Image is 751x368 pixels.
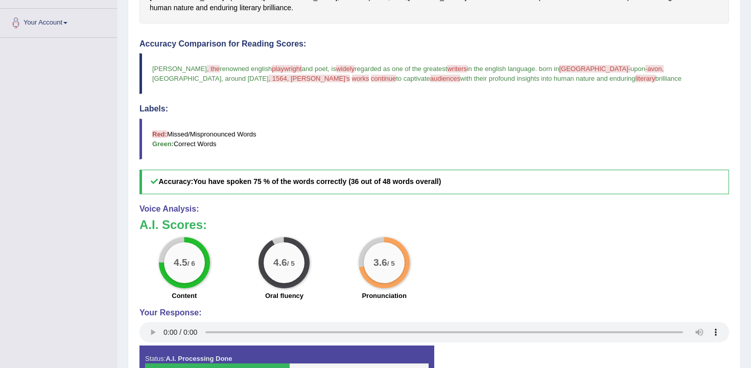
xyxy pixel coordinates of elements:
[373,257,387,268] big: 3.6
[139,119,729,159] blockquote: Missed/Mispronounced Words Correct Words
[174,257,187,268] big: 4.5
[172,291,197,301] label: Content
[139,39,729,49] h4: Accuracy Comparison for Reading Scores:
[139,218,207,232] b: A.I. Scores:
[645,65,664,73] span: -avon,
[287,260,295,267] small: / 5
[327,65,330,73] span: ,
[225,75,269,82] span: around [DATE]
[430,75,460,82] span: audiences
[265,291,303,301] label: Oral fluency
[193,177,441,186] b: You have spoken 75 % of the words correctly (36 out of 48 words overall)
[447,65,466,73] span: writers
[210,3,238,13] span: Click to see word definition
[187,260,195,267] small: / 6
[152,140,174,148] b: Green:
[139,308,729,317] h4: Your Response:
[152,65,207,73] span: [PERSON_NAME]
[559,65,630,73] span: [GEOGRAPHIC_DATA]-
[1,9,117,34] a: Your Account
[332,65,336,73] span: is
[139,204,729,214] h4: Voice Analysis:
[460,75,636,82] span: with their profound insights into human nature and enduring
[655,75,682,82] span: brilliance
[467,65,535,73] span: in the english language
[152,75,221,82] span: [GEOGRAPHIC_DATA]
[630,65,645,73] span: upon
[174,3,194,13] span: Click to see word definition
[150,3,172,13] span: Click to see word definition
[263,3,291,13] span: Click to see word definition
[371,75,396,82] span: continue
[240,3,261,13] span: Click to see word definition
[636,75,655,82] span: literary
[196,3,207,13] span: Click to see word definition
[166,355,232,362] strong: A.I. Processing Done
[139,170,729,194] h5: Accuracy:
[139,104,729,113] h4: Labels:
[272,65,302,73] span: playwright
[396,75,430,82] span: to captivate
[355,65,447,73] span: regarded as one of the greatest
[535,65,537,73] span: .
[302,65,328,73] span: and poet
[274,257,288,268] big: 4.6
[352,75,369,82] span: works
[207,65,220,73] span: , the
[362,291,406,301] label: Pronunciation
[539,65,559,73] span: born in
[221,75,223,82] span: ,
[269,75,350,82] span: , 1564, [PERSON_NAME]'s
[152,130,167,138] b: Red:
[220,65,272,73] span: renowned english
[387,260,395,267] small: / 5
[336,65,355,73] span: widely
